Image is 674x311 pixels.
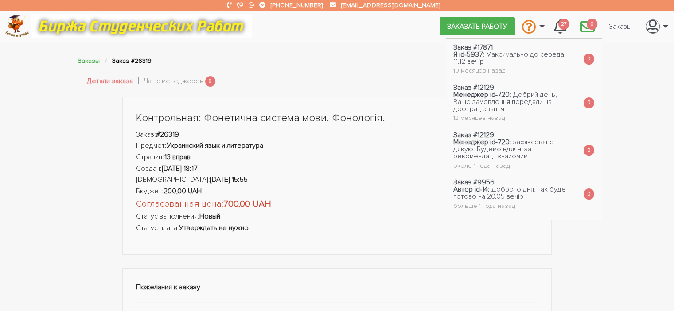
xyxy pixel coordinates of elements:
[164,187,202,196] strong: 200,00 UAH
[453,163,569,169] div: около 1 года назад
[136,186,538,197] li: Бюджет:
[453,115,569,121] div: 12 месяцев назад
[446,174,577,214] a: Заказ #9956 Автор id-14: Доброго дня, так буде готово на 20.05 вечір больше 1 года назад
[223,199,271,209] strong: 700,00 UAH
[136,140,538,152] li: Предмет:
[136,174,538,186] li: [DEMOGRAPHIC_DATA]:
[136,223,538,234] li: Статус плана:
[584,54,594,65] span: 0
[584,145,594,156] span: 0
[547,14,573,38] a: 27
[162,164,197,173] strong: [DATE] 18:17
[446,39,577,79] a: Заказ #17871 Я id-5937: Максимально до середа 11.12 вечір 10 месяцев назад
[446,79,577,127] a: Заказ #12129 Менеджер id-720: Добрий день, Ваше замовлення передали на доопрацювання 12 месяцев н...
[453,90,511,99] strong: Менеджер id-720:
[210,175,248,184] strong: [DATE] 15:55
[136,129,538,141] li: Заказ:
[453,138,556,161] span: зафіксовано, дякую. Будемо вдячні за рекомендації знайомим
[453,203,569,209] div: больше 1 года назад
[87,76,133,87] a: Детали заказа
[341,1,440,9] a: [EMAIL_ADDRESS][DOMAIN_NAME]
[453,43,493,52] strong: Заказ #17871
[136,197,538,211] li: Согласованная цена:
[587,19,597,30] span: 0
[602,18,639,35] a: Заказы
[584,97,594,108] span: 0
[205,76,216,87] span: 0
[573,14,602,38] a: 0
[440,17,515,35] a: Заказать работу
[136,111,538,126] h1: Контрольная: Фонетична система мови. Фонологія.
[453,178,495,187] strong: Заказ #9956
[167,141,263,150] strong: Украинский язык и литература
[453,131,494,139] strong: Заказ #12129
[453,138,511,146] strong: Менеджер id-720:
[453,68,569,74] div: 10 месяцев назад
[453,185,490,194] strong: Автор id-14:
[453,50,564,66] span: Максимально до середа 11.12 вечір
[31,14,252,38] img: motto-12e01f5a76059d5f6a28199ef077b1f78e012cfde436ab5cf1d4517935686d32.gif
[271,1,323,9] a: [PHONE_NUMBER]
[453,90,557,113] span: Добрий день, Ваше замовлення передали на доопрацювання
[453,83,494,92] strong: Заказ #12129
[112,56,152,66] li: Заказ #26319
[453,185,566,201] span: Доброго дня, так буде готово на 20.05 вечір
[144,76,204,87] a: Чат с менеджером
[584,188,594,200] span: 0
[136,211,538,223] li: Статус выполнения:
[558,19,569,30] span: 27
[199,212,220,221] strong: Новый
[179,223,249,232] strong: Утверждать не нужно
[164,153,191,161] strong: 13 вправ
[136,283,200,292] strong: Пожелания к заказу
[136,152,538,163] li: Страниц:
[156,130,179,139] strong: #26319
[446,127,577,174] a: Заказ #12129 Менеджер id-720: зафіксовано, дякую. Будемо вдячні за рекомендації знайомим около 1 ...
[453,50,484,59] strong: Я id-5937:
[78,57,100,65] a: Заказы
[5,15,29,38] img: logo-c4363faeb99b52c628a42810ed6dfb4293a56d4e4775eb116515dfe7f33672af.png
[136,163,538,175] li: Создан:
[446,214,577,261] a: Заказ #9956
[453,219,495,227] strong: Заказ #9956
